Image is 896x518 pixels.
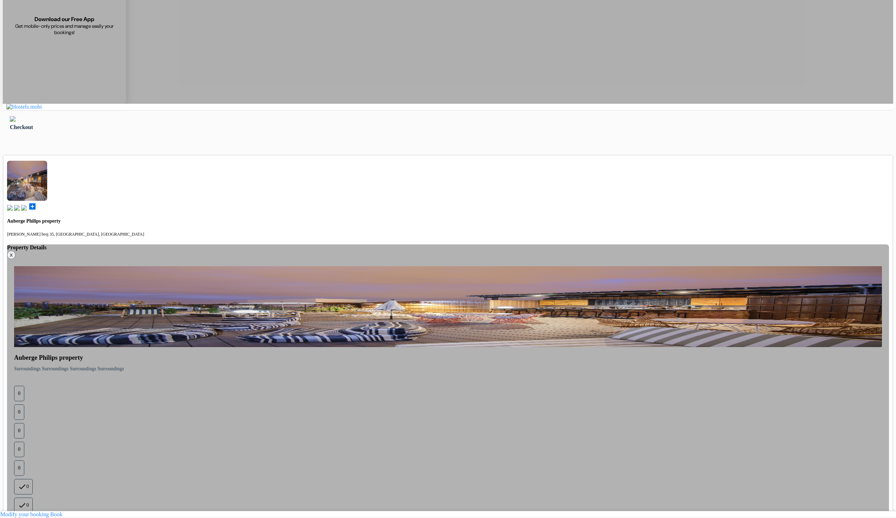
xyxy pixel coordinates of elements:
[0,511,49,517] a: Modify your booking
[18,482,26,491] i: done
[10,116,15,122] img: left_arrow.svg
[7,244,889,251] h4: Property Details
[14,442,24,457] div: 0
[18,501,26,510] i: done
[7,205,13,211] img: book.svg
[14,498,33,513] div: 0
[35,15,94,23] span: Download our Free App
[14,205,20,211] img: music.svg
[21,205,27,211] img: truck.svg
[14,354,882,362] h4: Auberge Philips property
[14,404,24,420] div: 0
[7,251,15,259] button: X
[7,218,889,224] h4: Auberge Philips property
[14,366,124,371] span: Surroundings Surroundings Surroundings Surroundings
[28,206,37,212] a: add_box
[11,23,118,36] span: Get mobile-only prices and manage easily your bookings!
[14,460,24,476] div: 0
[10,124,33,130] span: Checkout
[6,104,42,110] img: Hostels.mobi
[14,386,24,401] div: 0
[28,202,37,211] span: add_box
[50,511,63,517] a: Book
[7,232,144,237] small: [PERSON_NAME] broj 35, [GEOGRAPHIC_DATA], [GEOGRAPHIC_DATA]
[14,479,33,494] div: 0
[14,423,24,439] div: 0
